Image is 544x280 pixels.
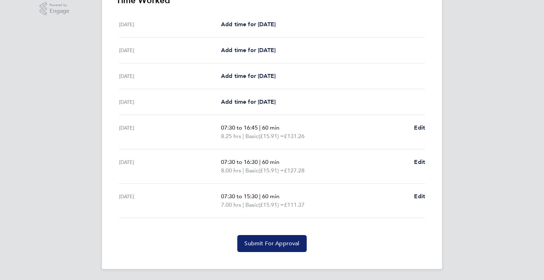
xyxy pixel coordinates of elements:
[40,2,70,16] a: Powered byEngage
[284,201,305,208] span: £111.37
[50,8,69,14] span: Engage
[262,193,279,200] span: 60 min
[259,124,261,131] span: |
[414,159,425,165] span: Edit
[221,124,258,131] span: 07:30 to 16:45
[284,167,305,174] span: £127.28
[245,166,259,175] span: Basic
[414,158,425,166] a: Edit
[262,159,279,165] span: 60 min
[221,201,241,208] span: 7.00 hrs
[221,159,258,165] span: 07:30 to 16:30
[119,124,221,141] div: [DATE]
[262,124,279,131] span: 60 min
[245,132,259,141] span: Basic
[221,167,241,174] span: 8.00 hrs
[245,201,259,209] span: Basic
[259,133,284,139] span: (£15.91) =
[243,133,244,139] span: |
[243,167,244,174] span: |
[221,21,276,28] span: Add time for [DATE]
[414,192,425,201] a: Edit
[50,2,69,8] span: Powered by
[119,98,221,106] div: [DATE]
[259,167,284,174] span: (£15.91) =
[119,72,221,80] div: [DATE]
[119,158,221,175] div: [DATE]
[221,193,258,200] span: 07:30 to 15:30
[119,20,221,29] div: [DATE]
[237,235,306,252] button: Submit For Approval
[119,192,221,209] div: [DATE]
[221,47,276,53] span: Add time for [DATE]
[259,193,261,200] span: |
[221,20,276,29] a: Add time for [DATE]
[414,193,425,200] span: Edit
[244,240,299,247] span: Submit For Approval
[221,98,276,106] a: Add time for [DATE]
[259,159,261,165] span: |
[221,98,276,105] span: Add time for [DATE]
[119,46,221,55] div: [DATE]
[221,73,276,79] span: Add time for [DATE]
[243,201,244,208] span: |
[284,133,305,139] span: £131.26
[414,124,425,131] span: Edit
[221,72,276,80] a: Add time for [DATE]
[414,124,425,132] a: Edit
[259,201,284,208] span: (£15.91) =
[221,133,241,139] span: 8.25 hrs
[221,46,276,55] a: Add time for [DATE]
